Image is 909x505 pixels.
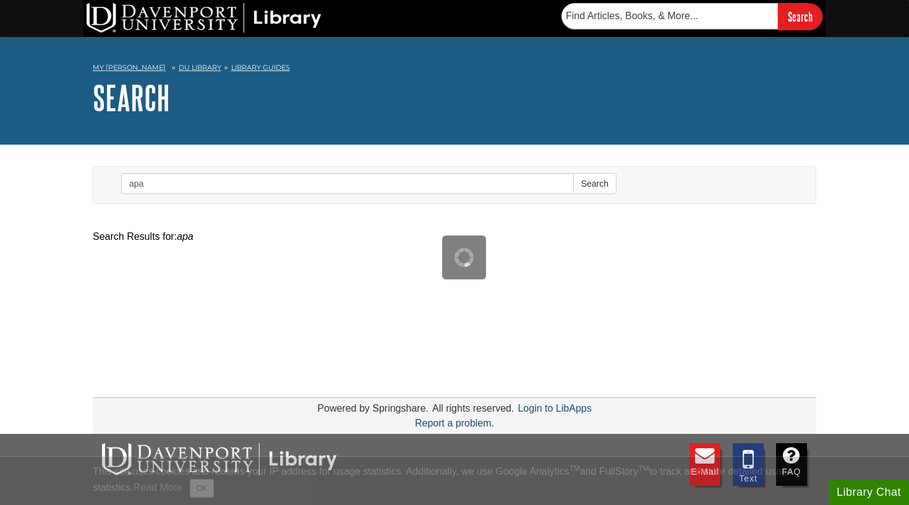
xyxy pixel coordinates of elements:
div: This site uses cookies and records your IP address for usage statistics. Additionally, we use Goo... [93,464,816,498]
a: Text [733,443,764,486]
button: Library Chat [829,480,909,505]
sup: TM [569,464,579,473]
button: Close [190,479,214,498]
a: Library Guides [231,63,290,72]
a: Login to LibApps [518,403,591,414]
img: DU Library [87,3,322,33]
a: DU Library [179,63,221,72]
a: Report a problem. [415,418,494,428]
input: Search [778,3,822,30]
form: Searches DU Library's articles, books, and more [561,3,822,30]
a: FAQ [776,443,807,486]
a: Read More [134,482,182,493]
img: DU Libraries [102,443,337,475]
sup: TM [638,464,649,473]
a: E-mail [689,443,720,486]
div: Powered by Springshare. [315,403,430,414]
input: Enter Search Words [121,173,574,194]
h1: Search [93,79,816,116]
img: Working... [454,248,474,267]
div: All rights reserved. [430,403,516,414]
em: apa [177,231,194,242]
nav: breadcrumb [93,59,816,79]
input: Find Articles, Books, & More... [561,3,778,29]
a: My [PERSON_NAME] [93,62,166,73]
button: Search [573,173,617,194]
div: Search Results for: [93,229,816,244]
